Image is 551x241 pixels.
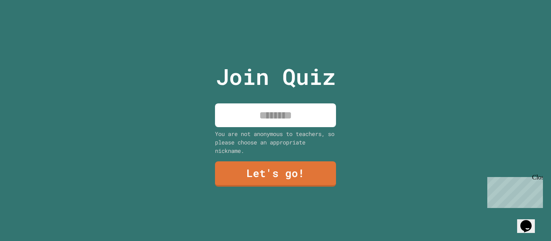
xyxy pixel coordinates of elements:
a: Let's go! [215,161,336,187]
div: Chat with us now!Close [3,3,56,51]
iframe: chat widget [484,174,543,208]
div: You are not anonymous to teachers, so please choose an appropriate nickname. [215,130,336,155]
p: Join Quiz [216,60,336,93]
iframe: chat widget [517,209,543,233]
